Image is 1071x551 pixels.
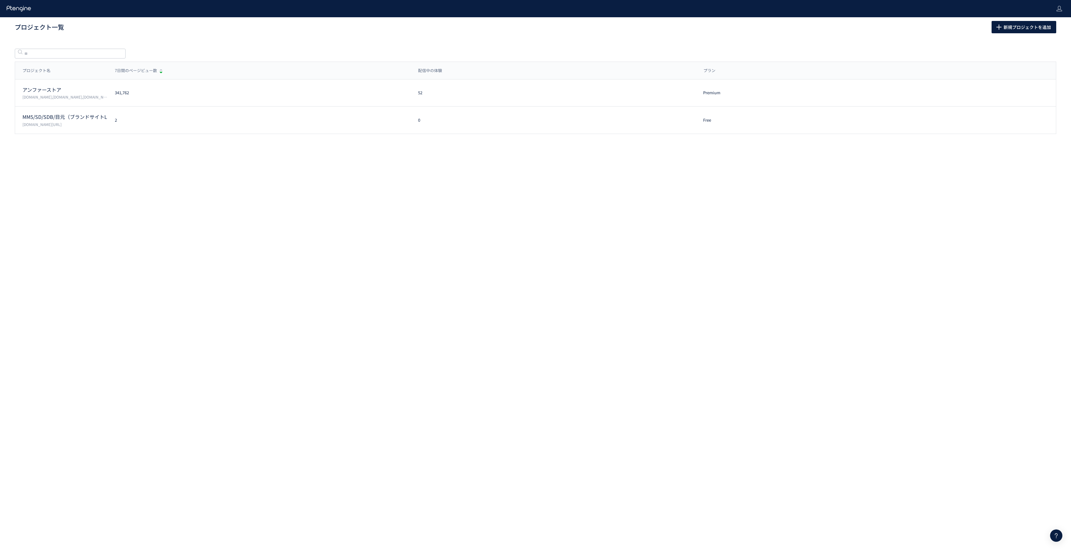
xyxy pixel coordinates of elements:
div: 2 [107,117,411,123]
span: 配信中の体験 [418,68,442,74]
button: 新規プロジェクトを追加 [992,21,1056,33]
div: 341,762 [107,90,411,96]
div: 52 [411,90,696,96]
p: アンファーストア [22,86,107,93]
span: プロジェクト名 [22,68,50,74]
span: 7日間のページビュー数 [115,68,157,74]
span: 新規プロジェクトを追加 [1004,21,1051,33]
p: permuta.jp,femtur.jp,angfa-store.jp,shopping.geocities.jp [22,94,107,99]
div: 0 [411,117,696,123]
h1: プロジェクト一覧 [15,23,978,32]
div: Premium [696,90,963,96]
div: Free [696,117,963,123]
span: プラン [703,68,715,74]
p: MM5/SD/SDB/目元（ブランドサイトLP/広告LP） [22,113,107,120]
p: scalp-d.angfa-store.jp/ [22,122,107,127]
